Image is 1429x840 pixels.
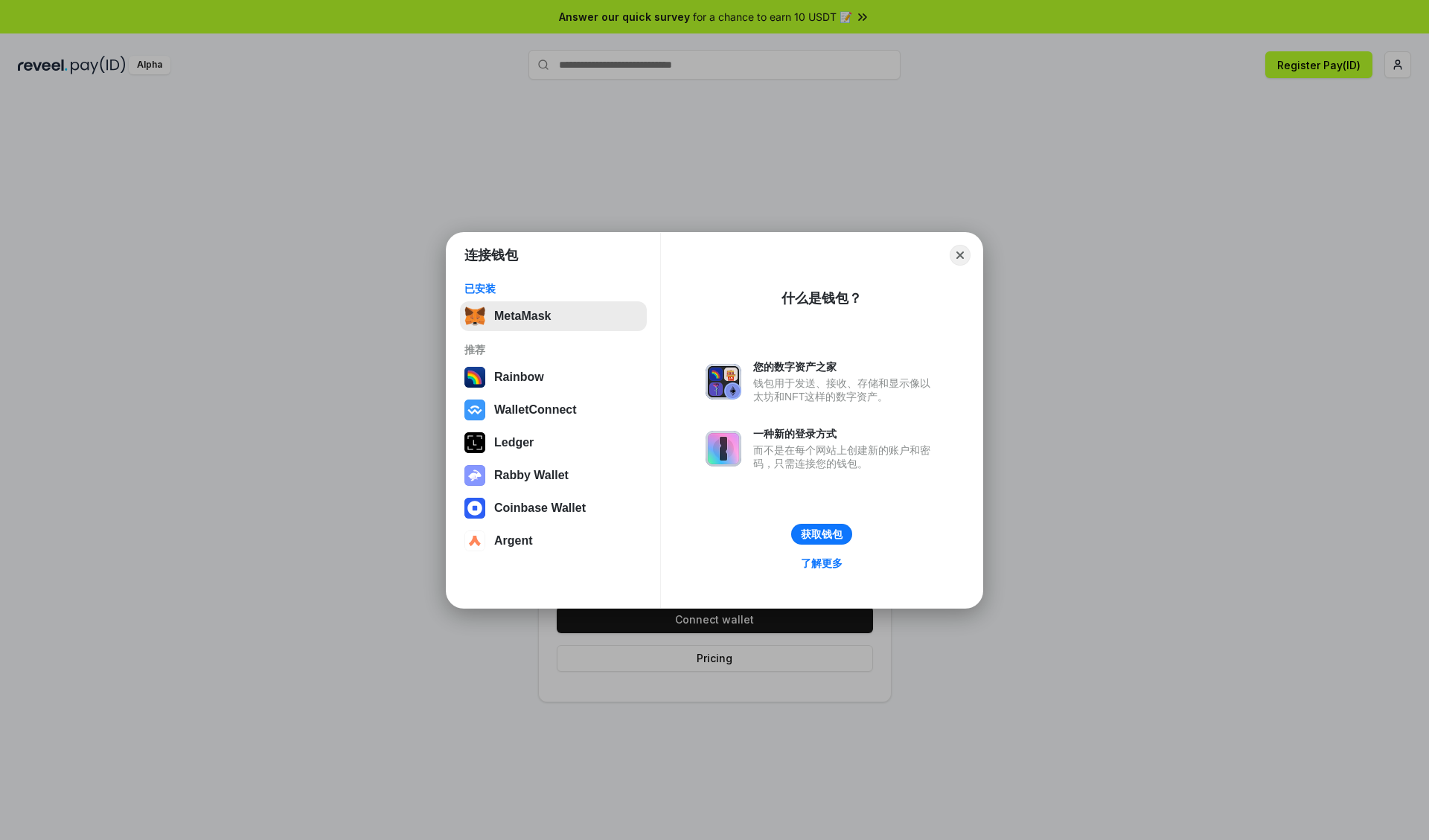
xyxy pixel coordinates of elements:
[781,289,862,307] div: 什么是钱包？
[460,395,647,425] button: WalletConnect
[464,306,485,327] img: svg+xml,%3Csvg%20fill%3D%22none%22%20height%3D%2233%22%20viewBox%3D%220%200%2035%2033%22%20width%...
[494,534,533,548] div: Argent
[464,498,485,519] img: svg+xml,%3Csvg%20width%3D%2228%22%20height%3D%2228%22%20viewBox%3D%220%200%2028%2028%22%20fill%3D...
[464,530,485,551] img: svg+xml,%3Csvg%20width%3D%2228%22%20height%3D%2228%22%20viewBox%3D%220%200%2028%2028%22%20fill%3D...
[460,301,647,331] button: MetaMask
[494,310,551,323] div: MetaMask
[706,364,741,400] img: svg+xml,%3Csvg%20xmlns%3D%22http%3A%2F%2Fwww.w3.org%2F2000%2Fsvg%22%20fill%3D%22none%22%20viewBox...
[494,501,586,515] div: Coinbase Wallet
[950,245,971,266] button: Close
[464,282,642,295] div: 已安装
[753,427,938,440] div: 一种新的登录方式
[464,343,642,356] div: 推荐
[791,524,852,545] button: 获取钱包
[460,526,647,556] button: Argent
[464,367,485,388] img: svg+xml,%3Csvg%20width%3D%22120%22%20height%3D%22120%22%20viewBox%3D%220%200%20120%20120%22%20fil...
[792,554,851,573] a: 了解更多
[460,461,647,490] button: Rabby Wallet
[801,557,843,570] div: 了解更多
[494,403,577,417] div: WalletConnect
[753,376,938,403] div: 钱包用于发送、接收、存储和显示像以太坊和NFT这样的数字资产。
[460,493,647,523] button: Coinbase Wallet
[801,528,843,541] div: 获取钱包
[464,465,485,486] img: svg+xml,%3Csvg%20xmlns%3D%22http%3A%2F%2Fwww.w3.org%2F2000%2Fsvg%22%20fill%3D%22none%22%20viewBox...
[460,428,647,458] button: Ledger
[494,469,569,482] div: Rabby Wallet
[494,371,544,384] div: Rainbow
[464,246,518,264] h1: 连接钱包
[464,400,485,420] img: svg+xml,%3Csvg%20width%3D%2228%22%20height%3D%2228%22%20viewBox%3D%220%200%2028%2028%22%20fill%3D...
[494,436,534,449] div: Ledger
[706,431,741,467] img: svg+xml,%3Csvg%20xmlns%3D%22http%3A%2F%2Fwww.w3.org%2F2000%2Fsvg%22%20fill%3D%22none%22%20viewBox...
[460,362,647,392] button: Rainbow
[753,443,938,470] div: 而不是在每个网站上创建新的账户和密码，只需连接您的钱包。
[753,360,938,373] div: 您的数字资产之家
[464,432,485,453] img: svg+xml,%3Csvg%20xmlns%3D%22http%3A%2F%2Fwww.w3.org%2F2000%2Fsvg%22%20width%3D%2228%22%20height%3...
